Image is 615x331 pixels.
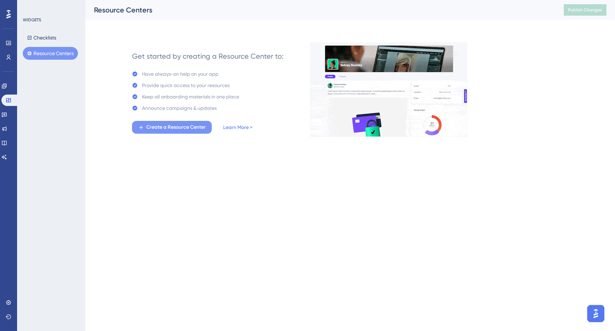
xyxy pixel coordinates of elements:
span: Create a Resource Center [146,123,206,132]
div: Resource Centers [94,5,546,15]
span: Publish Changes [568,7,602,13]
a: Learn More > [223,123,252,132]
div: WIDGETS [23,17,41,23]
div: Announce campaigns & updates [142,104,217,112]
div: Keep all onboarding materials in one place [142,92,239,101]
img: 0356d1974f90e2cc51a660023af54dec.gif [310,42,467,137]
button: Create a Resource Center [132,121,212,134]
div: Get started by creating a Resource Center to: [132,51,284,61]
button: Resource Centers [23,47,78,60]
div: Provide quick access to your resources [142,81,230,90]
button: Publish Changes [564,4,606,16]
div: Have always-on help on your app [142,70,219,78]
button: Checklists [23,31,61,44]
iframe: UserGuiding AI Assistant Launcher [585,303,606,324]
